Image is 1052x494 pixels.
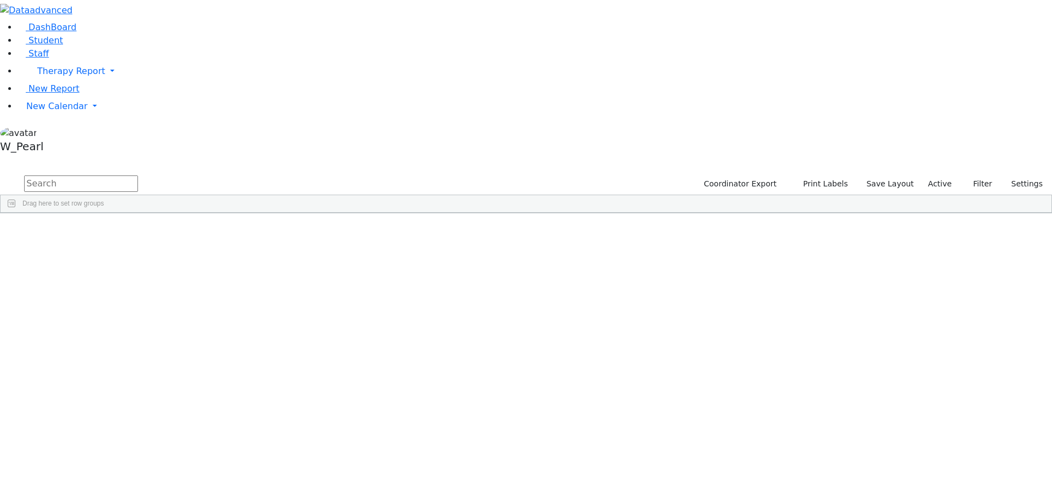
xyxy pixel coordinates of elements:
span: New Report [28,83,79,94]
a: DashBoard [18,22,77,32]
button: Coordinator Export [697,175,781,192]
label: Active [923,175,957,192]
a: New Calendar [18,95,1052,117]
a: Student [18,35,63,46]
button: Save Layout [861,175,918,192]
span: Drag here to set row groups [22,200,104,207]
button: Print Labels [790,175,853,192]
a: Therapy Report [18,60,1052,82]
button: Filter [959,175,997,192]
span: DashBoard [28,22,77,32]
input: Search [24,175,138,192]
span: Student [28,35,63,46]
a: Staff [18,48,49,59]
span: Therapy Report [37,66,105,76]
span: New Calendar [26,101,88,111]
a: New Report [18,83,79,94]
button: Settings [997,175,1048,192]
span: Staff [28,48,49,59]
